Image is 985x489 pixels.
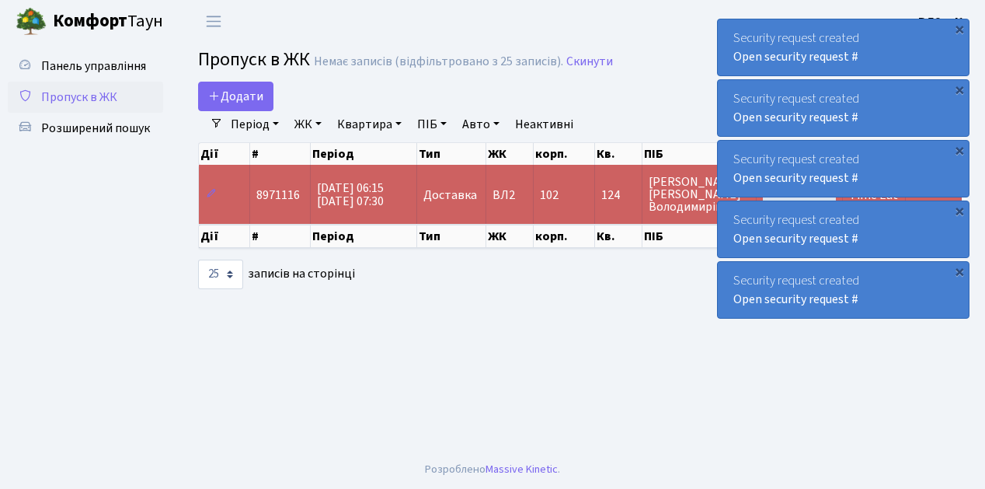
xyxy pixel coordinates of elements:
span: Розширений пошук [41,120,150,137]
div: Security request created [718,262,969,318]
a: Open security request # [733,291,858,308]
span: ВЛ2 [493,189,527,201]
span: 124 [601,189,635,201]
a: ПІБ [411,111,453,138]
div: × [952,82,967,97]
div: × [952,203,967,218]
span: Додати [208,88,263,105]
a: Розширений пошук [8,113,163,144]
th: # [250,143,311,165]
a: Пропуск в ЖК [8,82,163,113]
a: Open security request # [733,109,858,126]
th: ПІБ [642,225,757,248]
a: Додати [198,82,273,111]
a: ЖК [288,111,328,138]
div: × [952,264,967,279]
th: Період [311,143,418,165]
div: × [952,21,967,37]
b: Комфорт [53,9,127,33]
label: записів на сторінці [198,260,355,289]
a: Open security request # [733,230,858,247]
a: ВЛ2 -. К. [918,12,966,31]
th: Період [311,225,418,248]
a: Квартира [331,111,408,138]
a: Авто [456,111,506,138]
img: logo.png [16,6,47,37]
th: Дії [199,143,250,165]
th: корп. [534,143,595,165]
span: Пропуск в ЖК [198,46,310,73]
a: Скинути [566,54,613,69]
span: [DATE] 06:15 [DATE] 07:30 [317,180,384,210]
th: Тип [417,225,486,248]
span: Пропуск в ЖК [41,89,117,106]
a: Massive Kinetic [486,461,558,477]
div: Security request created [718,201,969,257]
th: ЖК [486,225,534,248]
span: [PERSON_NAME] [PERSON_NAME] Володимирівна [649,176,750,213]
div: Security request created [718,80,969,136]
div: × [952,142,967,158]
button: Переключити навігацію [194,9,233,34]
div: Security request created [718,141,969,197]
th: Тип [417,143,486,165]
span: Доставка [423,189,477,201]
th: Дії [199,225,250,248]
span: 8971116 [256,187,300,204]
div: Немає записів (відфільтровано з 25 записів). [314,54,563,69]
th: # [250,225,311,248]
div: Розроблено . [425,461,560,478]
span: 102 [540,187,559,204]
th: Кв. [595,225,642,248]
th: корп. [534,225,595,248]
select: записів на сторінці [198,260,243,289]
a: Open security request # [733,48,858,65]
a: Неактивні [509,111,580,138]
b: ВЛ2 -. К. [918,13,966,30]
th: Кв. [595,143,642,165]
a: Панель управління [8,51,163,82]
a: Open security request # [733,169,858,187]
th: ЖК [486,143,534,165]
th: ПІБ [642,143,757,165]
div: Security request created [718,19,969,75]
span: Таун [53,9,163,35]
span: Панель управління [41,58,146,75]
a: Період [224,111,285,138]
